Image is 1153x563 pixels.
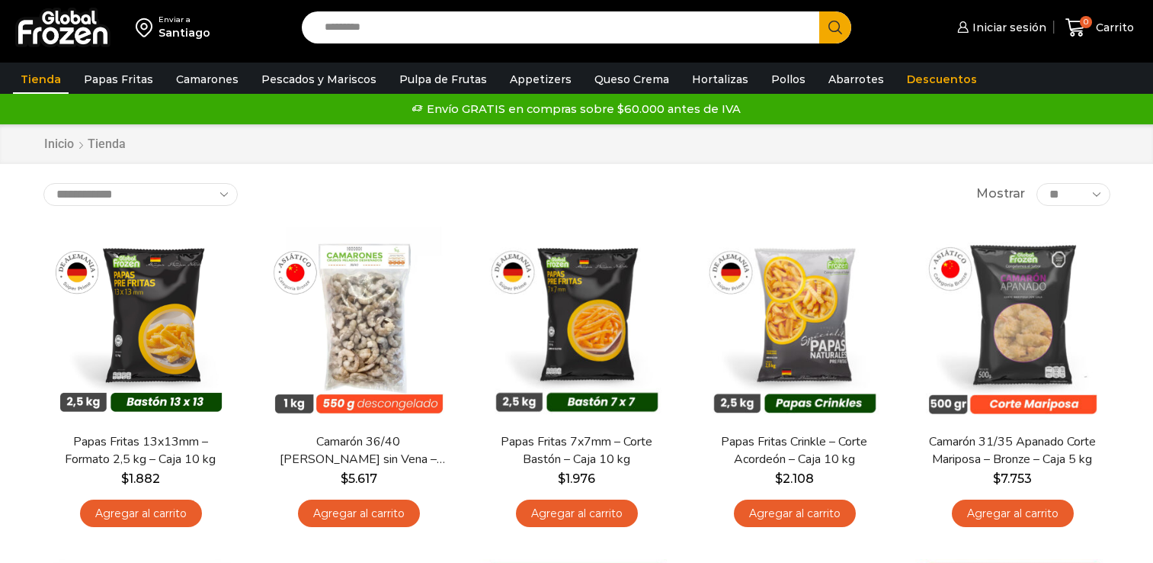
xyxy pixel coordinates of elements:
[341,471,377,486] bdi: 5.617
[121,471,160,486] bdi: 1.882
[899,65,985,94] a: Descuentos
[13,65,69,94] a: Tienda
[924,433,1100,468] a: Camarón 31/35 Apanado Corte Mariposa – Bronze – Caja 5 kg
[121,471,129,486] span: $
[88,137,126,151] h1: Tienda
[341,471,348,486] span: $
[271,433,446,468] a: Camarón 36/40 [PERSON_NAME] sin Vena – Bronze – Caja 10 kg
[976,185,1025,203] span: Mostrar
[159,25,210,40] div: Santiago
[587,65,677,94] a: Queso Crema
[1080,16,1092,28] span: 0
[43,136,126,153] nav: Breadcrumb
[80,500,202,528] a: Agregar al carrito: “Papas Fritas 13x13mm - Formato 2,5 kg - Caja 10 kg”
[488,433,664,468] a: Papas Fritas 7x7mm – Corte Bastón – Caja 10 kg
[1062,10,1138,46] a: 0 Carrito
[969,20,1046,35] span: Iniciar sesión
[76,65,161,94] a: Papas Fritas
[43,183,238,206] select: Pedido de la tienda
[254,65,384,94] a: Pescados y Mariscos
[775,471,783,486] span: $
[734,500,856,528] a: Agregar al carrito: “Papas Fritas Crinkle - Corte Acordeón - Caja 10 kg”
[819,11,851,43] button: Search button
[993,471,1032,486] bdi: 7.753
[993,471,1001,486] span: $
[298,500,420,528] a: Agregar al carrito: “Camarón 36/40 Crudo Pelado sin Vena - Bronze - Caja 10 kg”
[159,14,210,25] div: Enviar a
[775,471,814,486] bdi: 2.108
[558,471,565,486] span: $
[502,65,579,94] a: Appetizers
[392,65,495,94] a: Pulpa de Frutas
[764,65,813,94] a: Pollos
[706,433,882,468] a: Papas Fritas Crinkle – Corte Acordeón – Caja 10 kg
[53,433,228,468] a: Papas Fritas 13x13mm – Formato 2,5 kg – Caja 10 kg
[168,65,246,94] a: Camarones
[684,65,756,94] a: Hortalizas
[1092,20,1134,35] span: Carrito
[558,471,595,486] bdi: 1.976
[953,12,1046,43] a: Iniciar sesión
[516,500,638,528] a: Agregar al carrito: “Papas Fritas 7x7mm - Corte Bastón - Caja 10 kg”
[136,14,159,40] img: address-field-icon.svg
[43,136,75,153] a: Inicio
[821,65,892,94] a: Abarrotes
[952,500,1074,528] a: Agregar al carrito: “Camarón 31/35 Apanado Corte Mariposa - Bronze - Caja 5 kg”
